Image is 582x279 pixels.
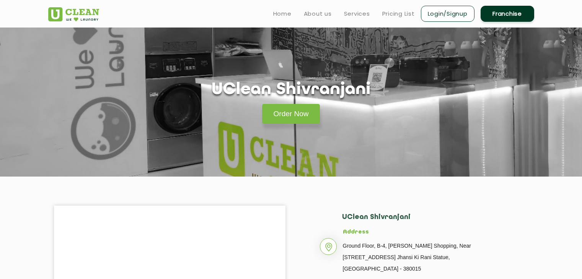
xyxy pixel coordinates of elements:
[273,9,292,18] a: Home
[304,9,332,18] a: About us
[342,213,505,229] h2: UClean Shivranjani
[382,9,415,18] a: Pricing List
[421,6,474,22] a: Login/Signup
[343,229,505,236] h5: Address
[343,240,505,274] p: Ground Floor, B-4, [PERSON_NAME] Shopping, Near [STREET_ADDRESS] Jhansi Ki Rani Statue, [GEOGRAPH...
[212,80,371,100] h1: UClean Shivranjani
[344,9,370,18] a: Services
[262,104,320,124] a: Order Now
[481,6,534,22] a: Franchise
[48,7,99,21] img: UClean Laundry and Dry Cleaning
